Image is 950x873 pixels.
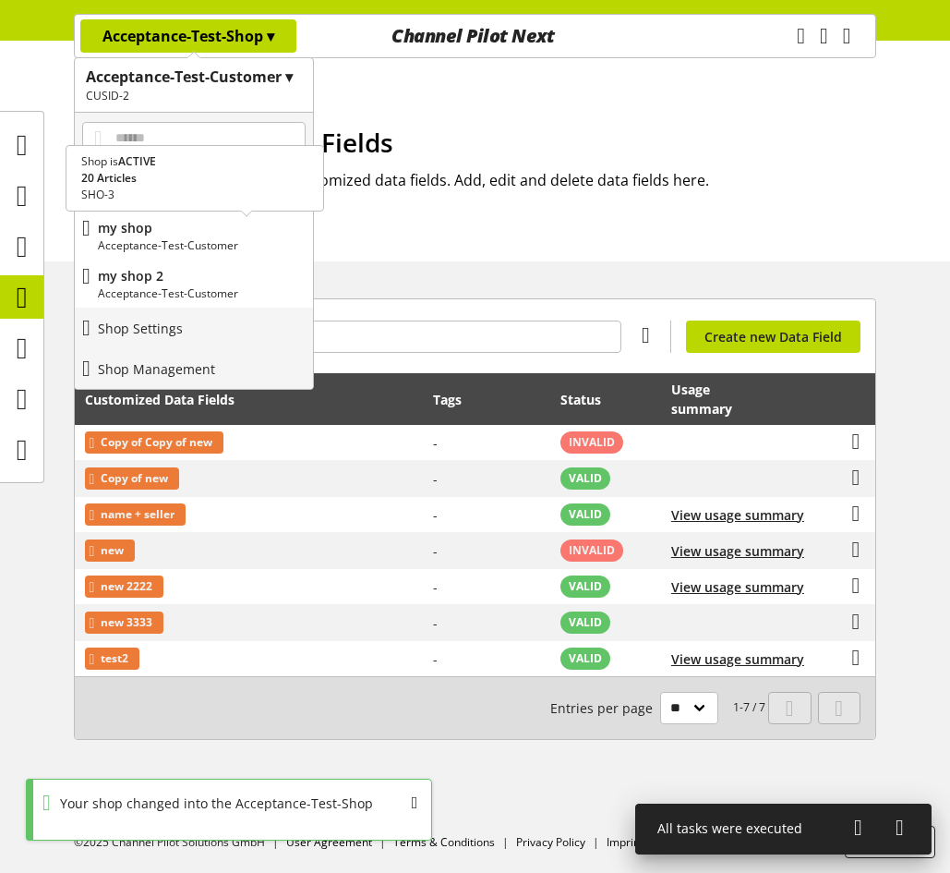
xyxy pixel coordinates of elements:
span: name + seller [101,503,174,526]
span: new 3333 [101,612,152,634]
h1: Acceptance-Test-Customer ▾ [86,66,302,88]
small: 1-7 / 7 [550,692,765,724]
button: View usage summary [671,541,804,561]
span: - [433,578,438,596]
span: test2 [101,648,128,670]
span: Entries per page [550,698,660,718]
span: new 2222 [101,576,152,598]
span: - [433,434,438,452]
span: Copy of Copy of new [101,431,212,454]
p: Acceptance-Test-Shop [102,25,274,47]
a: User Agreement [286,834,372,850]
span: - [433,470,438,488]
span: ▾ [267,26,274,46]
p: Acceptance-Test-Customer [98,189,306,206]
span: VALID [569,578,602,595]
span: VALID [569,614,602,631]
a: Terms & Conditions [393,834,495,850]
p: my shop 2 [98,266,306,285]
p: my shop [98,218,306,237]
span: VALID [569,650,602,667]
p: Acceptance-Test-Shop [98,170,306,189]
span: All tasks were executed [657,819,802,837]
span: - [433,542,438,560]
span: VALID [569,506,602,523]
div: Customized Data Fields [85,390,253,409]
div: Usage summary [671,380,776,418]
button: View usage summary [671,577,804,597]
span: VALID [569,470,602,487]
span: Copy of new [101,467,168,490]
div: Tags [433,390,462,409]
span: - [433,650,438,668]
h2: This is an overview of your customized data fields. Add, edit and delete data fields here. [102,169,876,191]
button: View usage summary [671,649,804,669]
p: Acceptance-Test-Customer [98,285,306,302]
li: ©2025 Channel Pilot Solutions GmbH [74,834,286,851]
p: Shop Settings [98,319,183,338]
span: new [101,540,124,562]
a: Shop Settings [75,308,313,348]
a: Create new Data Field [686,321,860,353]
nav: main navigation [74,14,876,58]
div: Your shop changed into the Acceptance-Test-Shop [51,794,373,813]
a: Imprint [607,834,643,850]
span: - [433,506,438,524]
a: Privacy Policy [516,834,585,850]
button: View usage summary [671,505,804,525]
p: Shop Management [98,359,215,379]
p: Acceptance-Test-Customer [98,237,306,254]
span: - [433,614,438,632]
h2: CUSID-2 [86,88,302,104]
span: INVALID [569,434,615,451]
span: Create new Data Field [704,327,842,346]
div: Status [560,390,619,409]
a: Shop Management [75,348,313,389]
span: INVALID [569,542,615,559]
